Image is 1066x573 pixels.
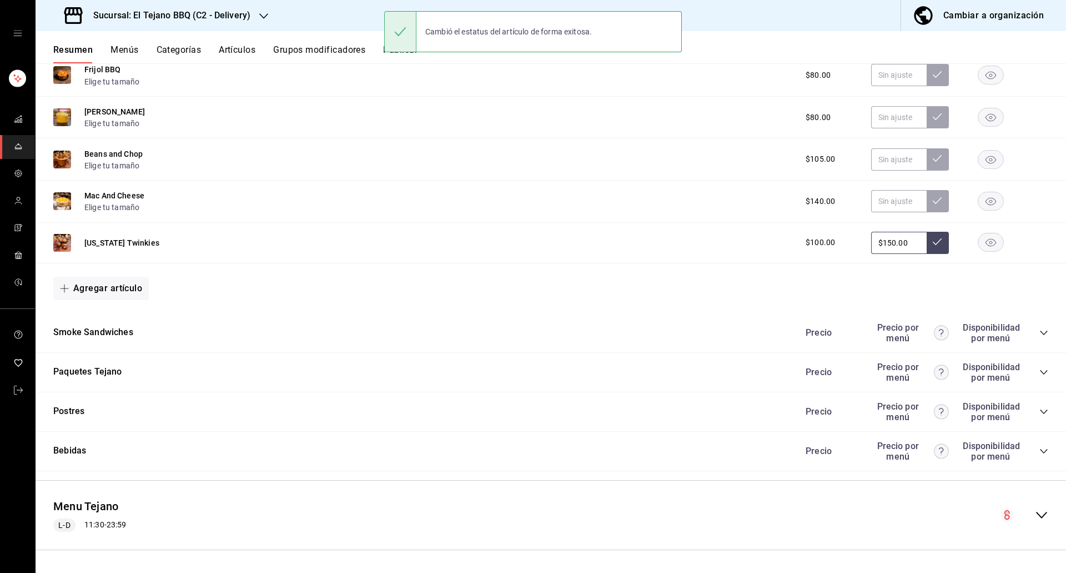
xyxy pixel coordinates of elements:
[54,520,74,531] span: L-D
[53,66,71,84] img: Preview
[871,232,927,254] input: Sin ajuste
[795,367,866,377] div: Precio
[795,406,866,417] div: Precio
[871,64,927,86] input: Sin ajuste
[806,196,835,207] span: $140.00
[963,441,1018,462] div: Disponibilidad por menú
[806,153,835,165] span: $105.00
[53,499,118,515] button: Menu Tejano
[84,190,144,201] button: Mac And Cheese
[871,106,927,128] input: Sin ajuste
[273,44,365,63] button: Grupos modificadores
[53,151,71,168] img: Preview
[871,401,949,422] div: Precio por menú
[53,108,71,126] img: Preview
[84,160,139,171] button: Elige tu tamaño
[1039,447,1048,456] button: collapse-category-row
[53,44,93,63] button: Resumen
[13,29,22,38] button: open drawer
[1039,407,1048,416] button: collapse-category-row
[53,326,133,339] button: Smoke Sandwiches
[219,44,255,63] button: Artículos
[157,44,202,63] button: Categorías
[383,44,418,63] button: Publicar
[53,445,86,457] button: Bebidas
[53,192,71,210] img: Preview
[84,106,145,117] button: [PERSON_NAME]
[84,148,143,160] button: Beans and Chop
[1039,368,1048,377] button: collapse-category-row
[1039,328,1048,337] button: collapse-category-row
[963,362,1018,383] div: Disponibilidad por menú
[53,405,84,418] button: Postres
[53,366,122,378] button: Paquetes Tejano
[36,490,1066,541] div: collapse-menu-row
[806,237,835,248] span: $100.00
[53,234,71,252] img: Preview
[53,44,1066,63] div: navigation tabs
[871,322,949,343] div: Precio por menú
[806,69,831,81] span: $80.00
[110,44,138,63] button: Menús
[871,441,949,462] div: Precio por menú
[53,519,126,532] div: 11:30 - 23:59
[84,118,139,129] button: Elige tu tamaño
[806,112,831,123] span: $80.00
[84,202,139,213] button: Elige tu tamaño
[416,19,601,44] div: Cambió el estatus del artículo de forma exitosa.
[943,8,1044,23] div: Cambiar a organización
[84,64,121,75] button: Frijol BBQ
[963,401,1018,422] div: Disponibilidad por menú
[84,76,139,87] button: Elige tu tamaño
[84,9,250,22] h3: Sucursal: El Tejano BBQ (C2 - Delivery)
[963,322,1018,343] div: Disponibilidad por menú
[795,327,866,338] div: Precio
[871,190,927,212] input: Sin ajuste
[795,446,866,456] div: Precio
[84,237,159,248] button: [US_STATE] Twinkies
[53,277,149,300] button: Agregar artículo
[871,362,949,383] div: Precio por menú
[871,148,927,171] input: Sin ajuste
